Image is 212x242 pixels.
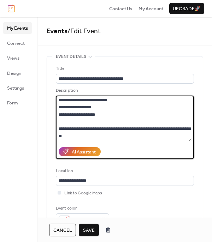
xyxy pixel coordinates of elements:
[173,5,201,12] span: Upgrade 🚀
[56,53,86,60] span: Event details
[3,22,32,34] a: My Events
[7,40,25,47] span: Connect
[59,147,101,156] button: AI Assistant
[83,227,95,234] span: Save
[49,224,76,236] button: Cancel
[7,99,18,107] span: Form
[72,149,96,156] div: AI Assistant
[3,37,32,49] a: Connect
[8,5,15,12] img: logo
[56,87,193,94] div: Description
[79,224,99,236] button: Save
[7,55,19,62] span: Views
[56,168,193,175] div: Location
[67,25,101,38] span: / Edit Event
[7,25,28,32] span: My Events
[56,65,193,72] div: Title
[53,227,72,234] span: Cancel
[56,205,108,212] div: Event color
[169,3,204,14] button: Upgrade🚀
[47,25,67,38] a: Events
[7,70,21,77] span: Design
[3,97,32,108] a: Form
[7,85,24,92] span: Settings
[3,82,32,93] a: Settings
[3,67,32,79] a: Design
[109,5,132,12] a: Contact Us
[139,5,163,12] a: My Account
[3,52,32,63] a: Views
[64,190,102,197] span: Link to Google Maps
